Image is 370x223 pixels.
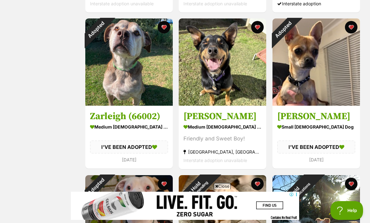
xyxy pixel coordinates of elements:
[90,122,168,131] div: medium [DEMOGRAPHIC_DATA] Dog
[158,178,170,190] button: favourite
[158,21,170,33] button: favourite
[179,106,266,169] a: [PERSON_NAME] medium [DEMOGRAPHIC_DATA] Dog Friendly and Sweet Boy! [GEOGRAPHIC_DATA], [GEOGRAPHI...
[251,21,264,33] button: favourite
[251,178,264,190] button: favourite
[85,106,173,169] a: Zarleigh (66002) medium [DEMOGRAPHIC_DATA] Dog I'VE BEEN ADOPTED [DATE] favourite
[90,155,168,164] div: [DATE]
[183,1,247,6] span: Interstate adoption unavailable
[85,18,173,106] img: Zarleigh (66002)
[277,122,355,131] div: small [DEMOGRAPHIC_DATA] Dog
[277,155,355,164] div: [DATE]
[183,110,262,122] h3: [PERSON_NAME]
[183,148,262,156] div: [GEOGRAPHIC_DATA], [GEOGRAPHIC_DATA]
[77,167,115,205] div: Adopted
[330,201,364,220] iframe: Help Scout Beacon - Open
[272,101,360,107] a: Adopted
[345,21,357,33] button: favourite
[183,122,262,131] div: medium [DEMOGRAPHIC_DATA] Dog
[90,140,168,154] div: I'VE BEEN ADOPTED
[85,101,173,107] a: Adopted
[183,158,247,163] span: Interstate adoption unavailable
[214,183,231,189] span: Close
[277,110,355,122] h3: [PERSON_NAME]
[272,18,360,106] img: Tahira
[345,178,357,190] button: favourite
[90,1,154,6] span: Interstate adoption unavailable
[71,192,299,220] iframe: Advertisement
[272,106,360,169] a: [PERSON_NAME] small [DEMOGRAPHIC_DATA] Dog I'VE BEEN ADOPTED [DATE] favourite
[277,140,355,154] div: I'VE BEEN ADOPTED
[90,110,168,122] h3: Zarleigh (66002)
[264,10,303,48] div: Adopted
[179,18,266,106] img: Finn
[183,134,262,143] div: Friendly and Sweet Boy!
[77,10,115,48] div: Adopted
